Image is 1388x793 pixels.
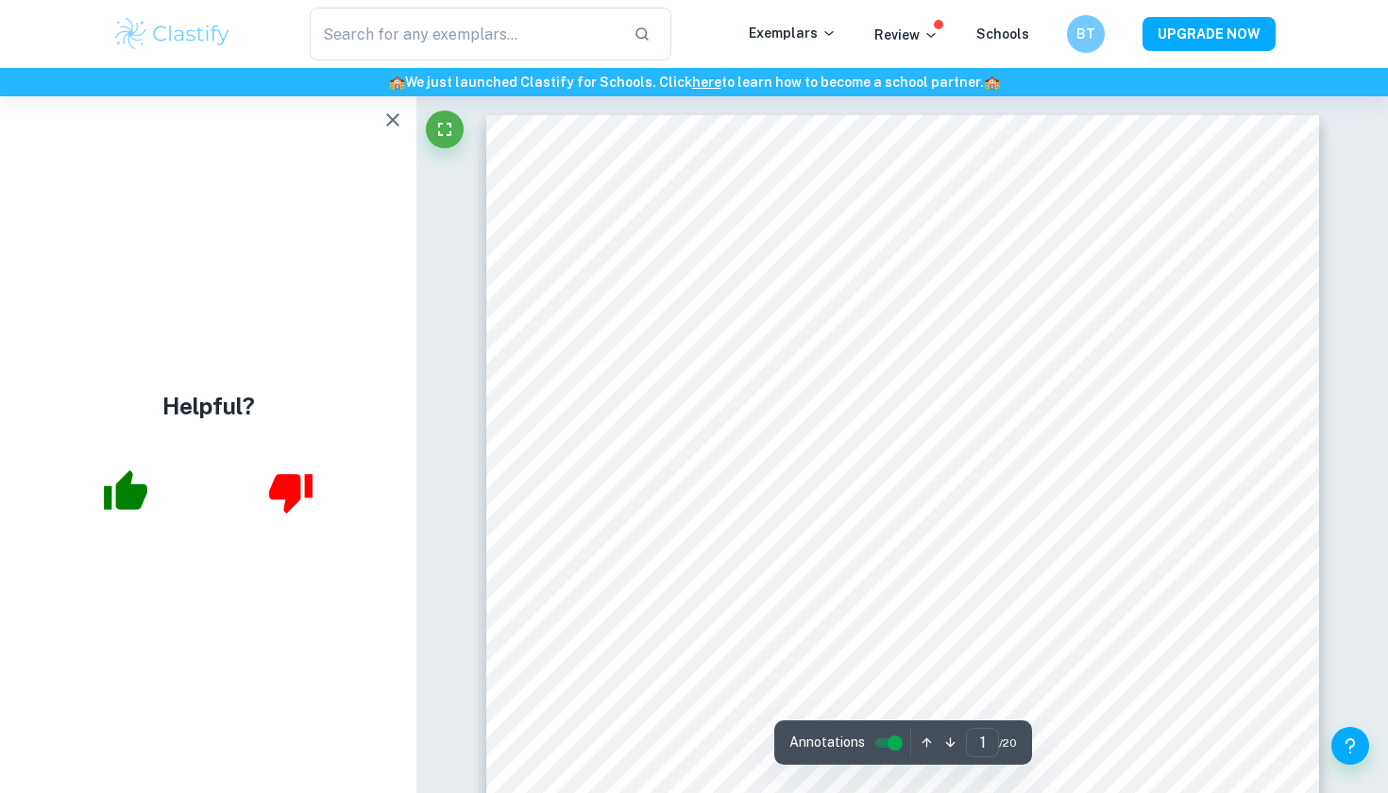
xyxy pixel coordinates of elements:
button: Fullscreen [426,110,464,148]
img: Clastify logo [112,15,232,53]
h6: BT [1075,24,1097,44]
input: Search for any exemplars... [310,8,618,60]
span: 🏫 [389,75,405,90]
button: BT [1067,15,1105,53]
button: UPGRADE NOW [1143,17,1276,51]
span: 🏫 [984,75,1000,90]
span: Annotations [789,733,865,752]
button: Help and Feedback [1331,727,1369,765]
span: / 20 [999,734,1017,751]
h6: We just launched Clastify for Schools. Click to learn how to become a school partner. [4,72,1384,93]
p: Review [874,25,939,45]
h4: Helpful? [162,389,255,423]
p: Exemplars [749,23,837,43]
a: here [692,75,721,90]
a: Schools [976,26,1029,42]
